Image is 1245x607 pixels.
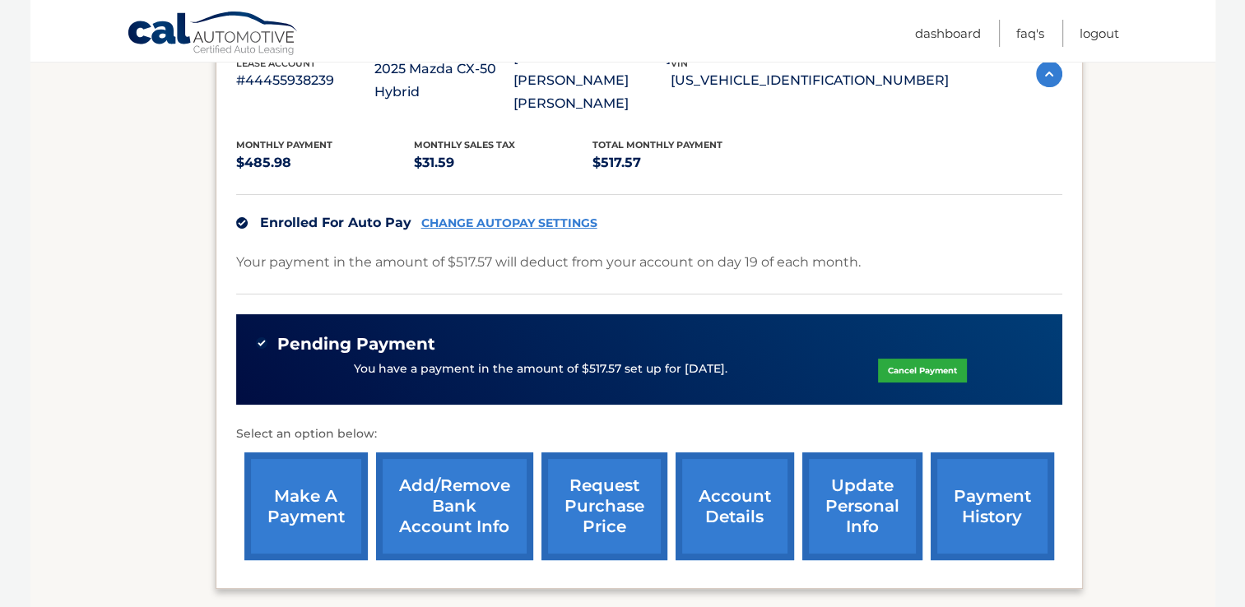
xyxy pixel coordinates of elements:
[256,337,267,349] img: check-green.svg
[236,217,248,229] img: check.svg
[592,151,771,174] p: $517.57
[236,139,332,151] span: Monthly Payment
[676,452,794,560] a: account details
[802,452,922,560] a: update personal info
[236,151,415,174] p: $485.98
[244,452,368,560] a: make a payment
[236,58,316,69] span: lease account
[236,424,1062,444] p: Select an option below:
[1080,20,1119,47] a: Logout
[354,360,727,378] p: You have a payment in the amount of $517.57 set up for [DATE].
[127,11,300,58] a: Cal Automotive
[236,251,861,274] p: Your payment in the amount of $517.57 will deduct from your account on day 19 of each month.
[277,334,435,354] span: Pending Payment
[671,69,949,92] p: [US_VEHICLE_IDENTIFICATION_NUMBER]
[414,139,515,151] span: Monthly sales Tax
[513,46,671,115] p: [DEMOGRAPHIC_DATA][PERSON_NAME] [PERSON_NAME]
[414,151,592,174] p: $31.59
[1016,20,1044,47] a: FAQ's
[878,359,967,382] a: Cancel Payment
[541,452,667,560] a: request purchase price
[931,452,1054,560] a: payment history
[915,20,981,47] a: Dashboard
[376,452,533,560] a: Add/Remove bank account info
[1036,61,1062,87] img: accordion-active.svg
[421,216,597,230] a: CHANGE AUTOPAY SETTINGS
[260,215,411,230] span: Enrolled For Auto Pay
[374,58,513,104] p: 2025 Mazda CX-50 Hybrid
[592,139,722,151] span: Total Monthly Payment
[671,58,688,69] span: vin
[236,69,375,92] p: #44455938239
